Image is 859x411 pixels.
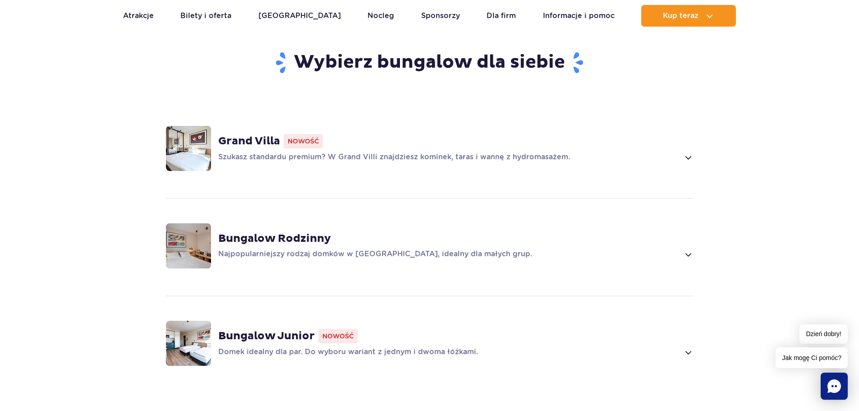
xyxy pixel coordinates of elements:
[284,134,323,148] span: Nowość
[318,329,358,343] span: Nowość
[421,5,460,27] a: Sponsorzy
[543,5,615,27] a: Informacje i pomoc
[218,232,331,245] strong: Bungalow Rodzinny
[180,5,231,27] a: Bilety i oferta
[258,5,341,27] a: [GEOGRAPHIC_DATA]
[663,12,698,20] span: Kup teraz
[165,51,694,74] h2: Wybierz bungalow dla siebie
[641,5,736,27] button: Kup teraz
[218,152,680,163] p: Szukasz standardu premium? W Grand Villi znajdziesz kominek, taras i wannę z hydromasażem.
[487,5,516,27] a: Dla firm
[799,324,848,344] span: Dzień dobry!
[776,347,848,368] span: Jak mogę Ci pomóc?
[821,373,848,400] div: Chat
[218,134,280,148] strong: Grand Villa
[218,329,315,343] strong: Bungalow Junior
[123,5,154,27] a: Atrakcje
[218,249,680,260] p: Najpopularniejszy rodzaj domków w [GEOGRAPHIC_DATA], idealny dla małych grup.
[218,347,680,358] p: Domek idealny dla par. Do wyboru wariant z jednym i dwoma łóżkami.
[367,5,394,27] a: Nocleg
